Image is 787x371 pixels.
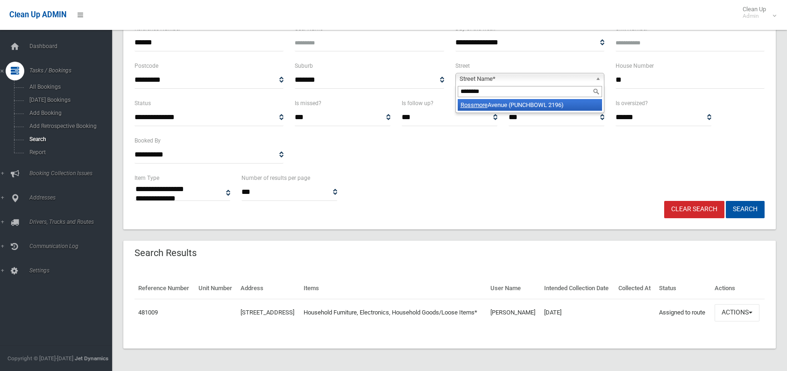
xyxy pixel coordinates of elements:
[460,73,592,85] span: Street Name*
[743,13,766,20] small: Admin
[295,98,321,108] label: Is missed?
[27,97,111,103] span: [DATE] Bookings
[726,201,765,218] button: Search
[135,98,151,108] label: Status
[135,136,161,146] label: Booked By
[27,267,119,274] span: Settings
[123,244,208,262] header: Search Results
[135,61,158,71] label: Postcode
[655,278,710,299] th: Status
[135,173,159,183] label: Item Type
[295,61,313,71] label: Suburb
[615,278,656,299] th: Collected At
[27,149,111,156] span: Report
[300,278,487,299] th: Items
[455,61,470,71] label: Street
[241,173,310,183] label: Number of results per page
[237,278,300,299] th: Address
[75,355,108,362] strong: Jet Dynamics
[27,43,119,50] span: Dashboard
[616,98,648,108] label: Is oversized?
[664,201,724,218] a: Clear Search
[655,299,710,326] td: Assigned to route
[27,123,111,129] span: Add Retrospective Booking
[241,309,294,316] a: [STREET_ADDRESS]
[300,299,487,326] td: Household Furniture, Electronics, Household Goods/Loose Items*
[738,6,775,20] span: Clean Up
[135,278,195,299] th: Reference Number
[487,299,540,326] td: [PERSON_NAME]
[195,278,237,299] th: Unit Number
[540,299,615,326] td: [DATE]
[138,309,158,316] a: 481009
[27,194,119,201] span: Addresses
[616,61,654,71] label: House Number
[402,98,433,108] label: Is follow up?
[540,278,615,299] th: Intended Collection Date
[9,10,66,19] span: Clean Up ADMIN
[27,219,119,225] span: Drivers, Trucks and Routes
[715,304,759,321] button: Actions
[27,136,111,143] span: Search
[27,110,111,116] span: Add Booking
[458,99,602,111] li: Avenue (PUNCHBOWL 2196)
[27,84,111,90] span: All Bookings
[27,170,119,177] span: Booking Collection Issues
[461,101,488,108] em: Rossmore
[487,278,540,299] th: User Name
[27,67,119,74] span: Tasks / Bookings
[7,355,73,362] span: Copyright © [DATE]-[DATE]
[711,278,765,299] th: Actions
[27,243,119,250] span: Communication Log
